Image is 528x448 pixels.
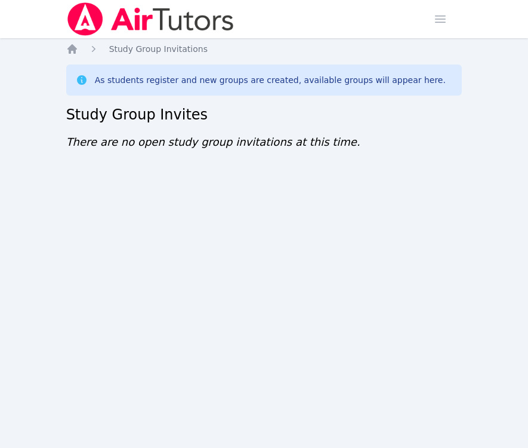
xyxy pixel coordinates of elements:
a: Study Group Invitations [109,43,208,55]
nav: Breadcrumb [66,43,462,55]
div: As students register and new groups are created, available groups will appear here. [95,74,446,86]
span: There are no open study group invitations at this time. [66,136,360,148]
span: Study Group Invitations [109,44,208,54]
h2: Study Group Invites [66,105,462,124]
img: Air Tutors [66,2,235,36]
